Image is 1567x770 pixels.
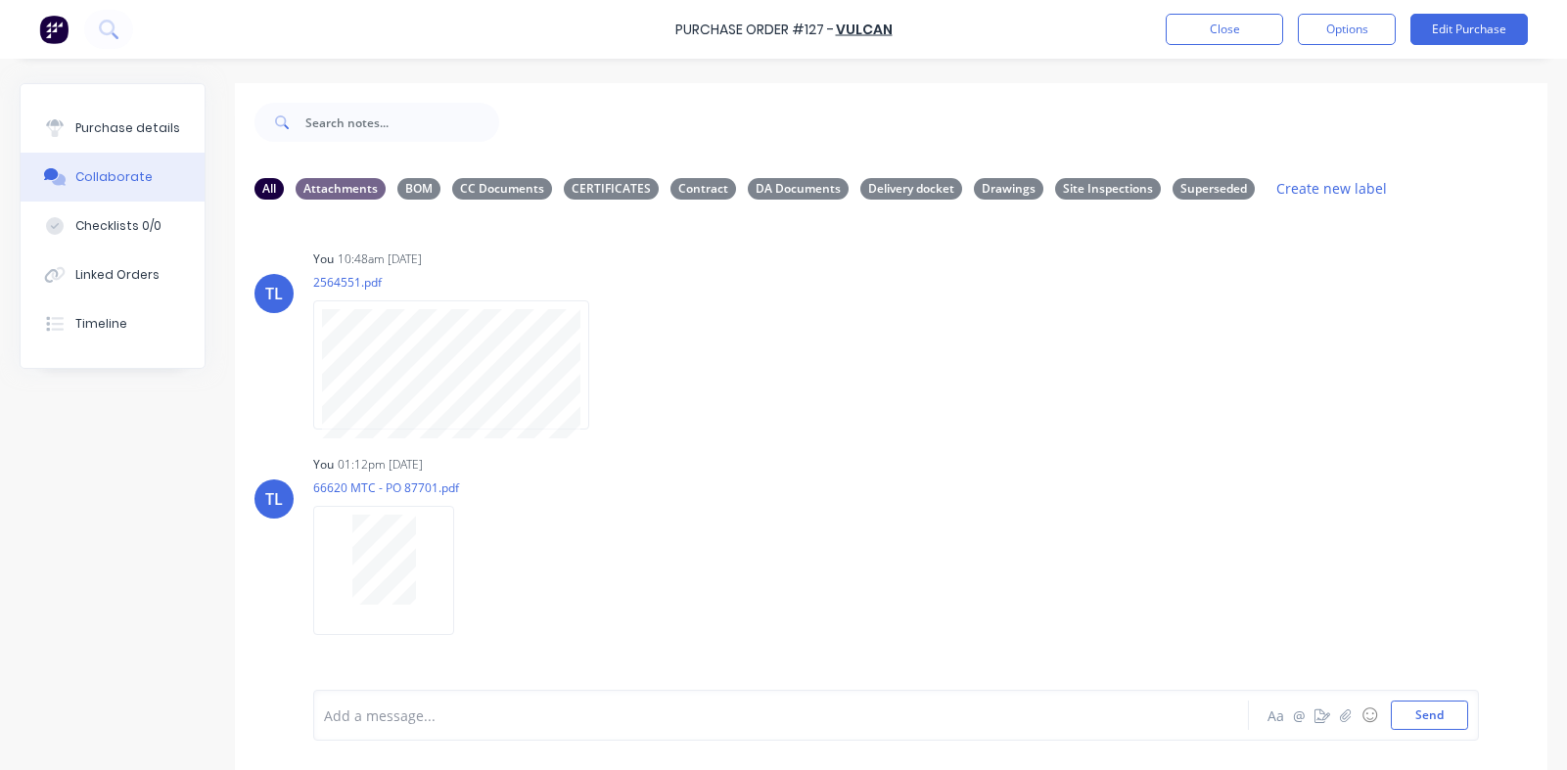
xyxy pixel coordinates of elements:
[1055,178,1161,200] div: Site Inspections
[21,250,205,299] button: Linked Orders
[313,479,474,496] p: 66620 MTC - PO 87701.pdf
[338,250,422,268] div: 10:48am [DATE]
[1166,14,1283,45] button: Close
[452,178,552,200] div: CC Documents
[836,20,893,39] a: Vulcan
[397,178,440,200] div: BOM
[1287,703,1311,727] button: @
[265,487,283,511] div: TL
[670,178,736,200] div: Contract
[265,282,283,305] div: TL
[75,266,160,284] div: Linked Orders
[254,178,284,200] div: All
[21,202,205,250] button: Checklists 0/0
[1173,178,1255,200] div: Superseded
[1410,14,1528,45] button: Edit Purchase
[75,168,153,186] div: Collaborate
[974,178,1043,200] div: Drawings
[39,15,69,44] img: Factory
[1358,703,1381,727] button: ☺
[338,456,423,474] div: 01:12pm [DATE]
[305,103,499,142] input: Search notes...
[21,299,205,348] button: Timeline
[313,274,609,291] p: 2564551.pdf
[1391,701,1468,730] button: Send
[1267,175,1398,202] button: Create new label
[860,178,962,200] div: Delivery docket
[75,217,161,235] div: Checklists 0/0
[75,119,180,137] div: Purchase details
[21,153,205,202] button: Collaborate
[748,178,849,200] div: DA Documents
[296,178,386,200] div: Attachments
[75,315,127,333] div: Timeline
[21,104,205,153] button: Purchase details
[675,20,834,40] div: Purchase Order #127 -
[313,250,334,268] div: You
[1264,703,1287,727] button: Aa
[1298,14,1396,45] button: Options
[564,178,659,200] div: CERTIFICATES
[313,456,334,474] div: You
